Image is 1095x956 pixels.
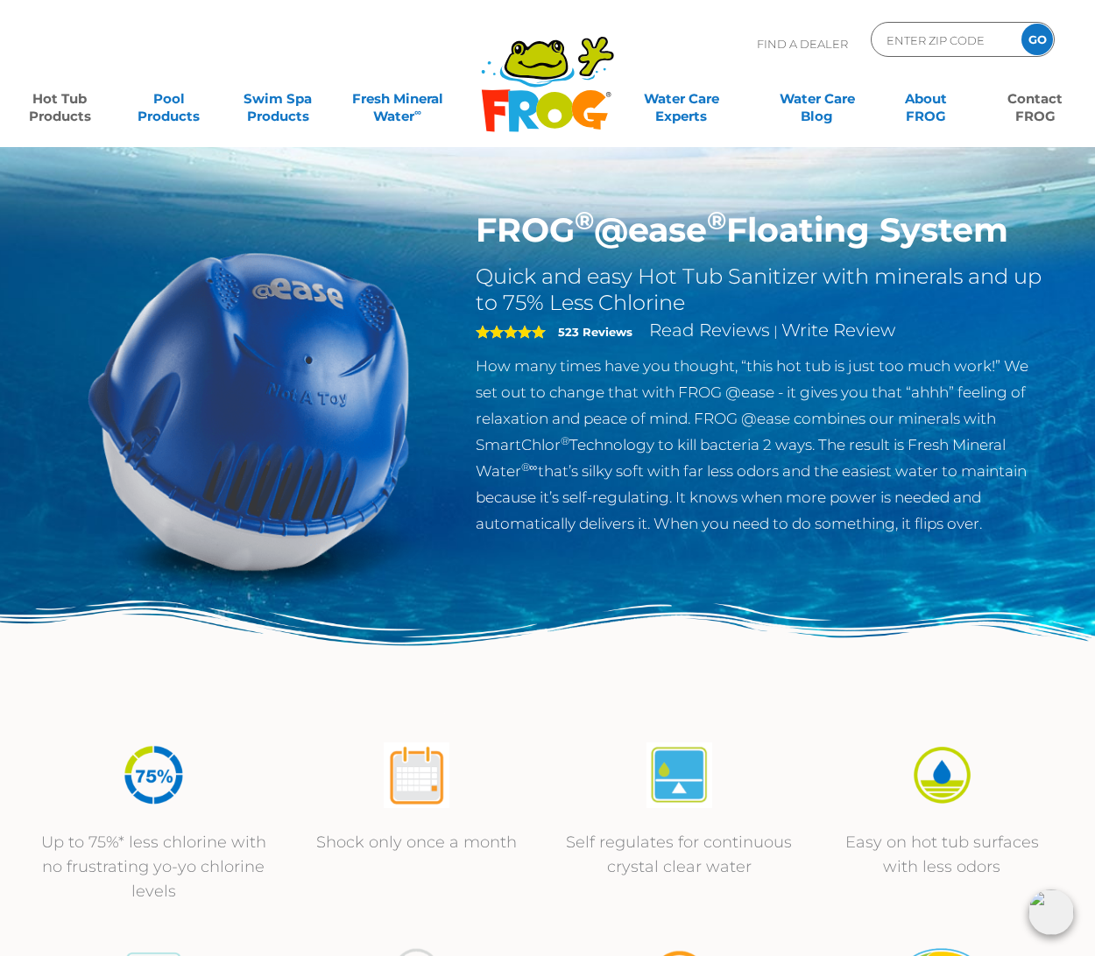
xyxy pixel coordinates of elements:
[1028,889,1074,935] img: openIcon
[1021,24,1053,55] input: GO
[774,323,778,340] span: |
[126,81,211,116] a: PoolProducts
[649,320,770,341] a: Read Reviews
[39,830,267,903] p: Up to 75%* less chlorine with no frustrating yo-yo chlorine levels
[909,742,975,808] img: icon-atease-easy-on
[384,742,449,808] img: atease-icon-shock-once
[236,81,321,116] a: Swim SpaProducts
[885,27,1003,53] input: Zip Code Form
[757,22,848,66] p: Find A Dealer
[646,742,712,808] img: atease-icon-self-regulates
[48,210,449,611] img: hot-tub-product-atease-system.png
[993,81,1077,116] a: ContactFROG
[558,325,632,339] strong: 523 Reviews
[476,264,1048,316] h2: Quick and easy Hot Tub Sanitizer with minerals and up to 75% Less Chlorine
[884,81,969,116] a: AboutFROG
[121,742,187,808] img: icon-atease-75percent-less
[561,434,569,447] sup: ®
[828,830,1056,879] p: Easy on hot tub surfaces with less odors
[774,81,859,116] a: Water CareBlog
[476,210,1048,250] h1: FROG @ease Floating System
[781,320,895,341] a: Write Review
[476,353,1048,537] p: How many times have you thought, “this hot tub is just too much work!” We set out to change that ...
[521,460,538,474] sup: ®∞
[344,81,450,116] a: Fresh MineralWater∞
[414,106,421,118] sup: ∞
[707,205,726,235] sup: ®
[476,325,546,339] span: 5
[565,830,793,879] p: Self regulates for continuous crystal clear water
[302,830,530,854] p: Shock only once a month
[18,81,102,116] a: Hot TubProducts
[612,81,750,116] a: Water CareExperts
[575,205,594,235] sup: ®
